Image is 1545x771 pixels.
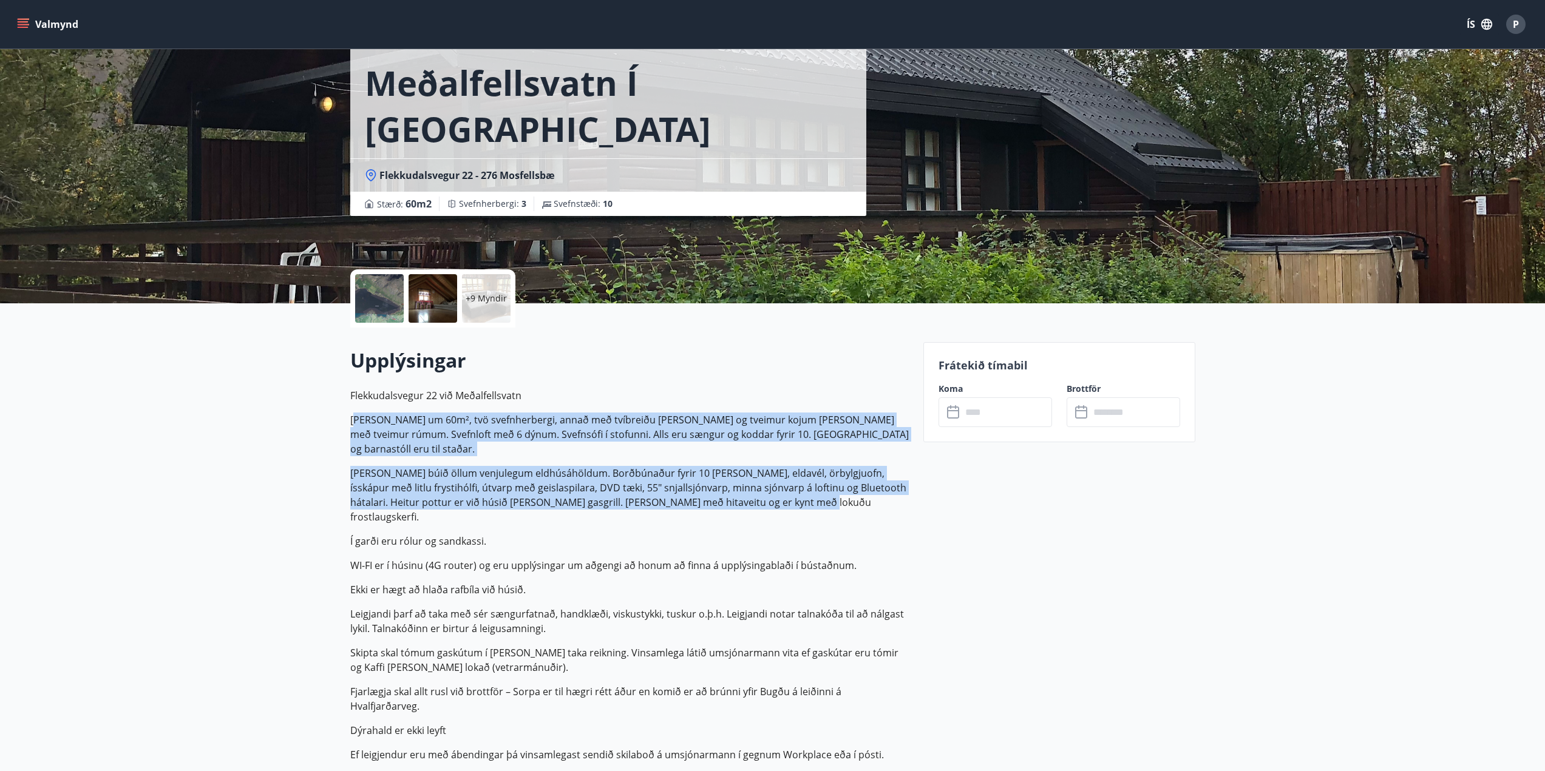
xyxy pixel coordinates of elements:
[459,198,526,210] span: Svefnherbergi :
[406,197,432,210] span: 60 m2
[350,723,909,738] p: Dýrahald er ekki leyft
[603,198,613,209] span: 10
[15,13,83,35] button: menu
[521,198,526,209] span: 3
[939,357,1180,373] p: Frátekið tímabil
[379,169,555,182] span: Flekkudalsvegur 22 - 276 Mosfellsbæ
[377,197,432,211] span: Stærð :
[350,684,909,713] p: Fjarlægja skal allt rusl við brottför – Sorpa er til hægri rétt áður en komið er að brúnni yfir B...
[1067,383,1180,395] label: Brottför
[350,747,909,762] p: Ef leigjendur eru með ábendingar þá vinsamlegast sendið skilaboð á umsjónarmann í gegnum Workplac...
[1460,13,1499,35] button: ÍS
[350,645,909,675] p: Skipta skal tómum gaskútum í [PERSON_NAME] taka reikning. Vinsamlega látið umsjónarmann vita ef g...
[1501,10,1530,39] button: P
[350,558,909,573] p: WI-FI er í húsinu (4G router) og eru upplýsingar um aðgengi að honum að finna á upplýsingablaði í...
[350,466,909,524] p: [PERSON_NAME] búið öllum venjulegum eldhúsáhöldum. Borðbúnaður fyrir 10 [PERSON_NAME], eldavél, ö...
[350,388,909,403] p: Flekkudalsvegur 22 við Meðalfellsvatn
[350,607,909,636] p: Leigjandi þarf að taka með sér sængurfatnað, handklæði, viskustykki, tuskur o.þ.h. Leigjandi nota...
[1513,18,1519,31] span: P
[554,198,613,210] span: Svefnstæði :
[350,582,909,597] p: Ekki er hægt að hlaða rafbíla við húsið.
[350,412,909,456] p: [PERSON_NAME] um 60m², tvö svefnherbergi, annað með tvíbreiðu [PERSON_NAME] og tveimur kojum [PER...
[939,383,1052,395] label: Koma
[365,59,852,152] h1: Meðalfellsvatn í [GEOGRAPHIC_DATA]
[350,534,909,548] p: Í garði eru rólur og sandkassi.
[466,292,507,305] p: +9 Myndir
[350,347,909,374] h2: Upplýsingar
